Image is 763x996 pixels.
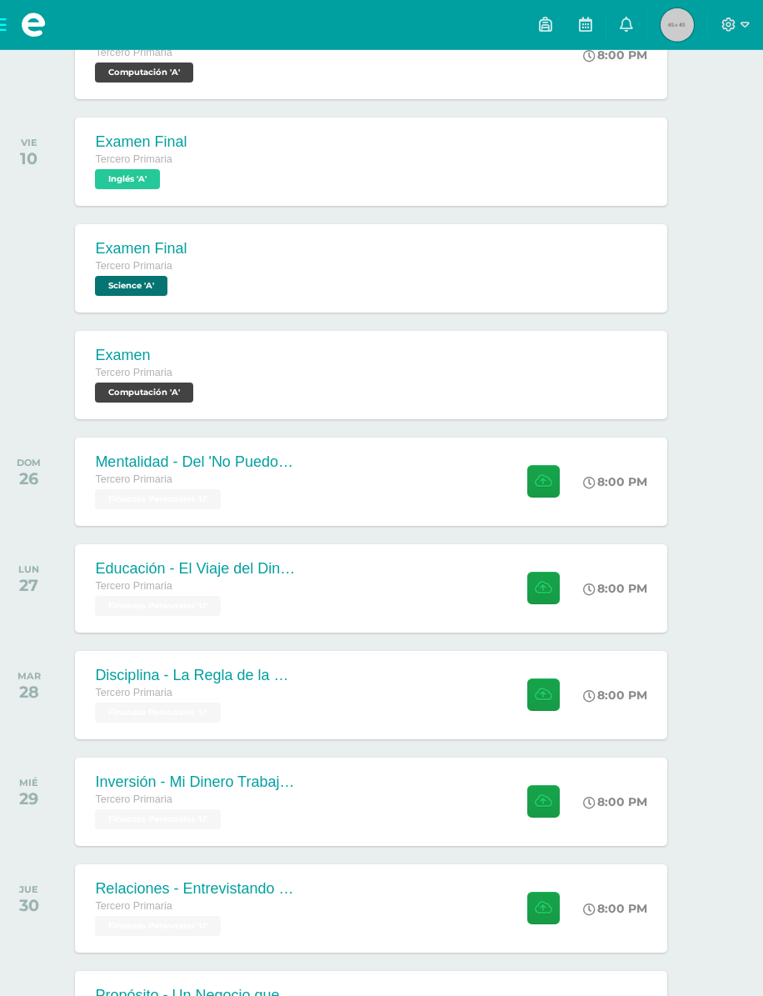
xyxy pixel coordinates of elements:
div: Examen Final [95,133,187,151]
span: Finanzas Personales 'U' [95,596,221,616]
div: 8:00 PM [583,688,647,703]
div: Examen [95,347,197,364]
span: Tercero Primaria [95,580,172,592]
span: Finanzas Personales 'U' [95,809,221,829]
img: 45x45 [661,8,694,42]
div: 8:00 PM [583,581,647,596]
div: Educación - El Viaje del Dinero [95,560,295,578]
div: Examen Final [95,240,187,258]
span: Tercero Primaria [95,153,172,165]
div: 8:00 PM [583,48,647,63]
span: Tercero Primaria [95,367,172,378]
div: Disciplina - La Regla de la Moneda [PERSON_NAME] [95,667,295,684]
div: 27 [18,575,39,595]
span: Tercero Primaria [95,900,172,912]
div: 29 [19,788,38,808]
div: 26 [17,468,41,488]
div: VIE [20,137,37,148]
div: 28 [17,682,41,702]
span: Tercero Primaria [95,687,172,698]
div: 30 [19,895,39,915]
div: MIÉ [19,777,38,788]
div: 8:00 PM [583,474,647,489]
span: Science 'A' [95,276,167,296]
div: Relaciones - Entrevistando a un Héroe [95,880,295,898]
span: Inglés 'A' [95,169,160,189]
span: Finanzas Personales 'U' [95,489,221,509]
div: DOM [17,457,41,468]
div: Inversión - Mi Dinero Trabajador [95,773,295,791]
span: Tercero Primaria [95,47,172,58]
div: MAR [17,670,41,682]
span: Computación 'A' [95,63,193,83]
span: Finanzas Personales 'U' [95,916,221,936]
div: 8:00 PM [583,794,647,809]
span: Tercero Primaria [95,793,172,805]
div: LUN [18,563,39,575]
div: 10 [20,148,37,168]
span: Tercero Primaria [95,260,172,272]
span: Finanzas Personales 'U' [95,703,221,723]
span: Computación 'A' [95,383,193,403]
div: Mentalidad - Del 'No Puedo' al '¿Cómo Puedo?' [95,453,295,471]
div: JUE [19,883,39,895]
div: 8:00 PM [583,901,647,916]
span: Tercero Primaria [95,473,172,485]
